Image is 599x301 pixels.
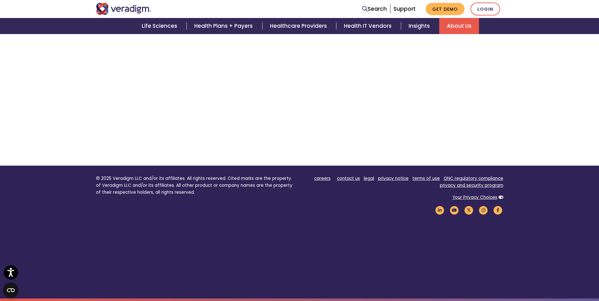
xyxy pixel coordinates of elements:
[412,175,440,181] a: terms of use
[378,175,409,181] a: privacy notice
[440,182,503,188] a: privacy and security program
[452,194,497,200] a: Your Privacy Choices
[364,175,374,181] a: legal
[401,18,439,34] a: Insights
[187,18,262,34] a: Health Plans + Payers
[262,18,336,34] a: Healthcare Providers
[449,207,460,213] a: Veradigm YouTube Link
[314,175,331,181] a: careers
[3,283,18,298] button: Open CMP widget
[464,207,474,213] a: Veradigm Twitter Link
[426,3,464,15] a: Get Demo
[470,3,500,15] a: Login
[478,207,489,213] a: Veradigm Instagram Link
[444,175,503,181] a: ONC regulatory compliance
[439,18,479,34] a: About Us
[362,5,387,13] a: Search
[96,3,151,15] img: Veradigm logo
[134,18,187,34] a: Life Sciences
[336,18,401,34] a: Health IT Vendors
[493,207,503,213] a: Veradigm Facebook Link
[434,207,445,213] a: Veradigm LinkedIn Link
[337,175,360,181] a: contact us
[96,175,295,196] p: © 2025 Veradigm LLC and/or its affiliates. All rights reserved. Cited marks are the property of V...
[393,5,416,13] a: Support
